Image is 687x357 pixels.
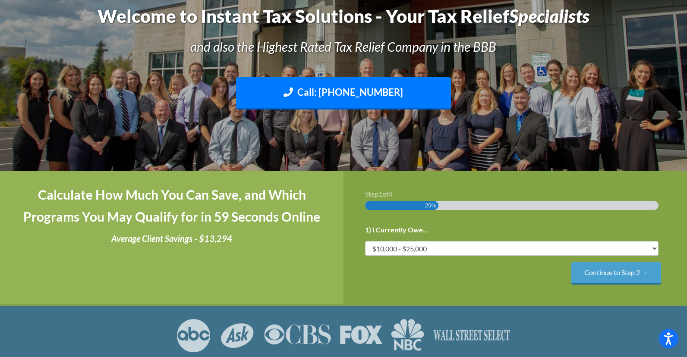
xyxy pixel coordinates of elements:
[236,77,451,110] a: Call: [PHONE_NUMBER]
[76,38,611,56] h3: and also the Highest Rated Tax Relief Company in the BBB
[509,5,589,27] i: Specialists
[365,191,665,197] h3: Step of
[388,190,392,198] span: 4
[425,201,436,210] span: 25%
[571,262,661,284] input: Continue to Step 2 →
[391,319,424,352] img: NBC
[176,319,211,352] img: ABC
[433,319,511,352] img: Wall Street Select
[76,3,611,29] h1: Welcome to Instant Tax Solutions - Your Tax Relief
[220,319,255,352] img: ASK
[365,225,428,235] label: 1) I Currently Owe...
[378,190,382,198] span: 1
[111,233,232,244] i: Average Client Savings - $13,294
[264,319,331,352] img: CBS
[340,319,382,352] img: FOX
[22,184,322,228] h4: Calculate How Much You Can Save, and Which Programs You May Qualify for in 59 Seconds Online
